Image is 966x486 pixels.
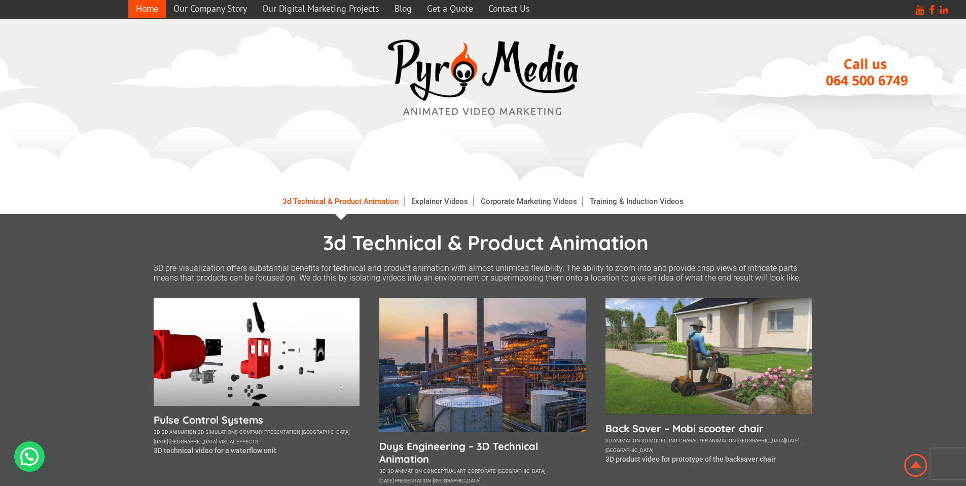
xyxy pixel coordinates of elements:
[585,196,689,206] a: Training & Induction Videos
[154,429,160,435] a: 3d
[154,429,349,444] a: [GEOGRAPHIC_DATA][DATE]
[154,446,360,455] p: 3D technical video for a waterflow unit
[387,468,422,474] a: 3d animation
[162,429,196,435] a: 3d animation
[219,439,258,444] a: visual effects
[433,478,480,483] a: [GEOGRAPHIC_DATA]
[379,440,586,465] a: Duys Engineering – 3D Technical Animation
[423,468,466,474] a: conceptual art
[379,465,586,484] div: , , , , , ,
[382,34,585,122] img: video marketing media company westville durban logo
[605,447,653,453] a: [GEOGRAPHIC_DATA]
[169,439,217,444] a: [GEOGRAPHIC_DATA]
[476,196,583,206] a: Corporate Marketing Videos
[382,34,585,124] a: video marketing media company westville durban logo
[395,478,431,483] a: presentation
[605,455,812,463] p: 3D product video for prototype of the backsaver chair
[239,429,300,435] a: company presentation
[154,426,360,445] div: , , , , , ,
[737,438,799,443] a: [GEOGRAPHIC_DATA][DATE]
[902,452,929,479] img: Animation Studio South Africa
[605,438,640,443] a: 3d animation
[198,429,238,435] a: 3d simulations
[154,413,360,426] a: Pulse Control Systems
[154,263,813,283] p: 3D pre-visualization offers substantial benefits for technical and product animation with almost ...
[406,196,474,206] a: Explainer Videos
[468,468,496,474] a: corporate
[679,438,736,443] a: character animation
[641,438,677,443] a: 3d modelling
[159,230,813,255] h1: 3d Technical & Product Animation
[605,435,812,454] div: , , , ,
[379,468,386,474] a: 3d
[605,422,812,435] a: Back Saver – Mobi scooter chair
[277,196,404,206] a: 3d Technical & Product Animation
